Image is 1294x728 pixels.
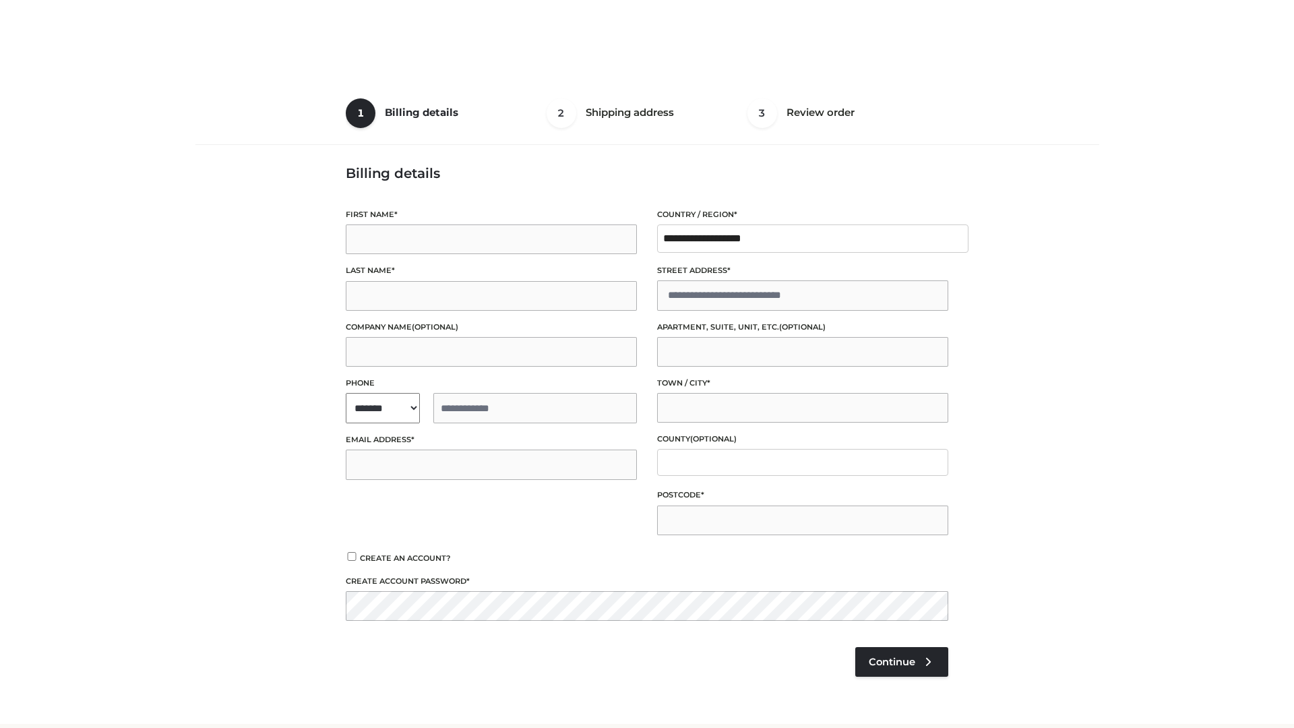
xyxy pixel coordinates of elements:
label: Last name [346,264,637,277]
label: Phone [346,377,637,390]
span: Shipping address [586,106,674,119]
span: Review order [787,106,855,119]
label: Country / Region [657,208,948,221]
span: 2 [547,98,576,128]
span: 3 [747,98,777,128]
label: County [657,433,948,446]
span: Continue [869,656,915,668]
span: Billing details [385,106,458,119]
label: Street address [657,264,948,277]
span: (optional) [412,322,458,332]
input: Create an account? [346,552,358,561]
label: Email address [346,433,637,446]
span: (optional) [779,322,826,332]
label: First name [346,208,637,221]
label: Create account password [346,575,948,588]
span: (optional) [690,434,737,444]
span: 1 [346,98,375,128]
label: Company name [346,321,637,334]
label: Apartment, suite, unit, etc. [657,321,948,334]
label: Postcode [657,489,948,502]
h3: Billing details [346,165,948,181]
a: Continue [855,647,948,677]
span: Create an account? [360,553,451,563]
label: Town / City [657,377,948,390]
